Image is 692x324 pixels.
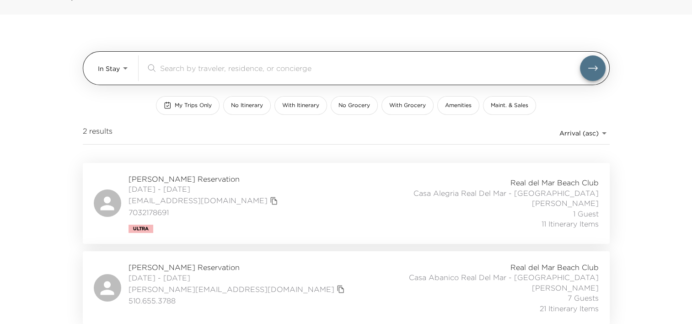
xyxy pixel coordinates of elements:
a: [PERSON_NAME] Reservation[DATE] - [DATE][EMAIL_ADDRESS][DOMAIN_NAME]copy primary member email7032... [83,163,610,244]
span: Maint. & Sales [491,102,528,109]
span: No Itinerary [231,102,263,109]
button: With Grocery [381,96,434,115]
span: With Grocery [389,102,426,109]
span: [DATE] - [DATE] [129,184,280,194]
span: [PERSON_NAME] [532,283,599,293]
span: 510.655.3788 [129,296,347,306]
button: With Itinerary [274,96,327,115]
span: [DATE] - [DATE] [129,273,347,283]
span: Ultra [133,226,149,232]
input: Search by traveler, residence, or concierge [160,63,580,73]
button: copy primary member email [334,283,347,296]
span: My Trips Only [175,102,212,109]
button: Amenities [437,96,479,115]
button: No Itinerary [223,96,271,115]
button: No Grocery [331,96,378,115]
span: Arrival (asc) [559,129,599,137]
span: 21 Itinerary Items [540,303,599,313]
span: Amenities [445,102,472,109]
a: [EMAIL_ADDRESS][DOMAIN_NAME] [129,195,268,205]
span: With Itinerary [282,102,319,109]
span: [PERSON_NAME] Reservation [129,174,280,184]
span: 2 results [83,126,113,140]
span: [PERSON_NAME] Reservation [129,262,347,272]
span: 7032178691 [129,207,280,217]
span: 7 Guests [568,293,599,303]
span: 11 Itinerary Items [542,219,599,229]
a: [PERSON_NAME][EMAIL_ADDRESS][DOMAIN_NAME] [129,284,334,294]
span: No Grocery [338,102,370,109]
span: In Stay [98,65,120,73]
button: Maint. & Sales [483,96,536,115]
span: 1 Guest [573,209,599,219]
span: Casa Abanico Real Del Mar - [GEOGRAPHIC_DATA] [409,272,599,282]
button: My Trips Only [156,96,220,115]
span: Real del Mar Beach Club [510,178,599,188]
button: copy primary member email [268,194,280,207]
span: [PERSON_NAME] [532,198,599,208]
span: Casa Alegria Real Del Mar - [GEOGRAPHIC_DATA] [413,188,599,198]
span: Real del Mar Beach Club [510,262,599,272]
